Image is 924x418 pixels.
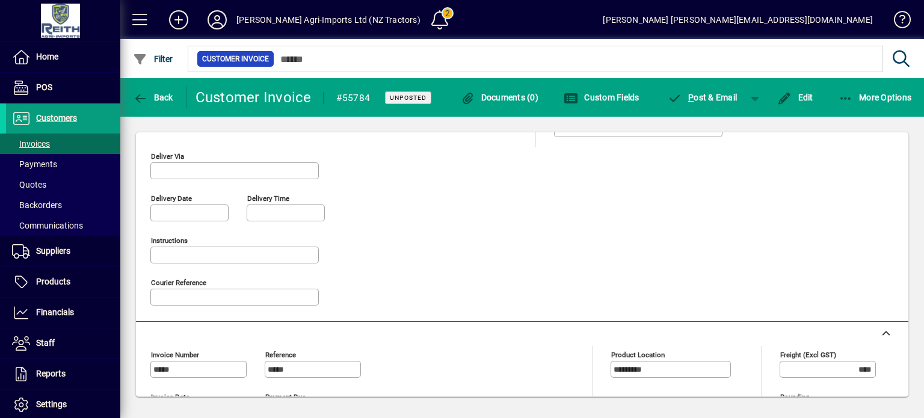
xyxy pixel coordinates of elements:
span: Documents (0) [460,93,538,102]
mat-label: Delivery date [151,194,192,202]
a: Quotes [6,174,120,195]
span: Products [36,277,70,286]
span: Filter [133,54,173,64]
span: P [688,93,694,102]
span: More Options [839,93,912,102]
mat-label: Product location [611,350,665,358]
div: Customer Invoice [196,88,312,107]
span: Customers [36,113,77,123]
mat-label: Courier Reference [151,278,206,286]
a: POS [6,73,120,103]
button: Filter [130,48,176,70]
span: Quotes [12,180,46,189]
button: Documents (0) [457,87,541,108]
span: Customer Invoice [202,53,269,65]
mat-label: Invoice date [151,392,189,401]
mat-label: Delivery time [247,194,289,202]
a: Home [6,42,120,72]
mat-label: Instructions [151,236,188,244]
div: [PERSON_NAME] [PERSON_NAME][EMAIL_ADDRESS][DOMAIN_NAME] [603,10,873,29]
a: Staff [6,328,120,358]
mat-label: Invoice number [151,350,199,358]
a: Invoices [6,134,120,154]
a: Reports [6,359,120,389]
button: Custom Fields [561,87,642,108]
button: More Options [836,87,915,108]
span: Unposted [390,94,427,102]
span: Back [133,93,173,102]
app-page-header-button: Back [120,87,186,108]
button: Edit [774,87,816,108]
a: Backorders [6,195,120,215]
div: [PERSON_NAME] Agri-Imports Ltd (NZ Tractors) [236,10,420,29]
span: Communications [12,221,83,230]
mat-label: Reference [265,350,296,358]
mat-label: Rounding [780,392,809,401]
div: #55784 [336,88,371,108]
button: Profile [198,9,236,31]
span: Invoices [12,139,50,149]
a: Financials [6,298,120,328]
a: Suppliers [6,236,120,266]
span: Settings [36,399,67,409]
a: Knowledge Base [885,2,909,41]
mat-label: Deliver via [151,152,184,160]
span: Custom Fields [564,93,639,102]
mat-label: Payment due [265,392,306,401]
a: Communications [6,215,120,236]
span: Staff [36,338,55,348]
a: Products [6,267,120,297]
button: Back [130,87,176,108]
mat-label: Freight (excl GST) [780,350,836,358]
span: POS [36,82,52,92]
span: Payments [12,159,57,169]
span: Reports [36,369,66,378]
button: Add [159,9,198,31]
span: ost & Email [668,93,738,102]
span: Edit [777,93,813,102]
button: Post & Email [662,87,744,108]
a: Payments [6,154,120,174]
span: Backorders [12,200,62,210]
span: Suppliers [36,246,70,256]
span: Financials [36,307,74,317]
span: Home [36,52,58,61]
